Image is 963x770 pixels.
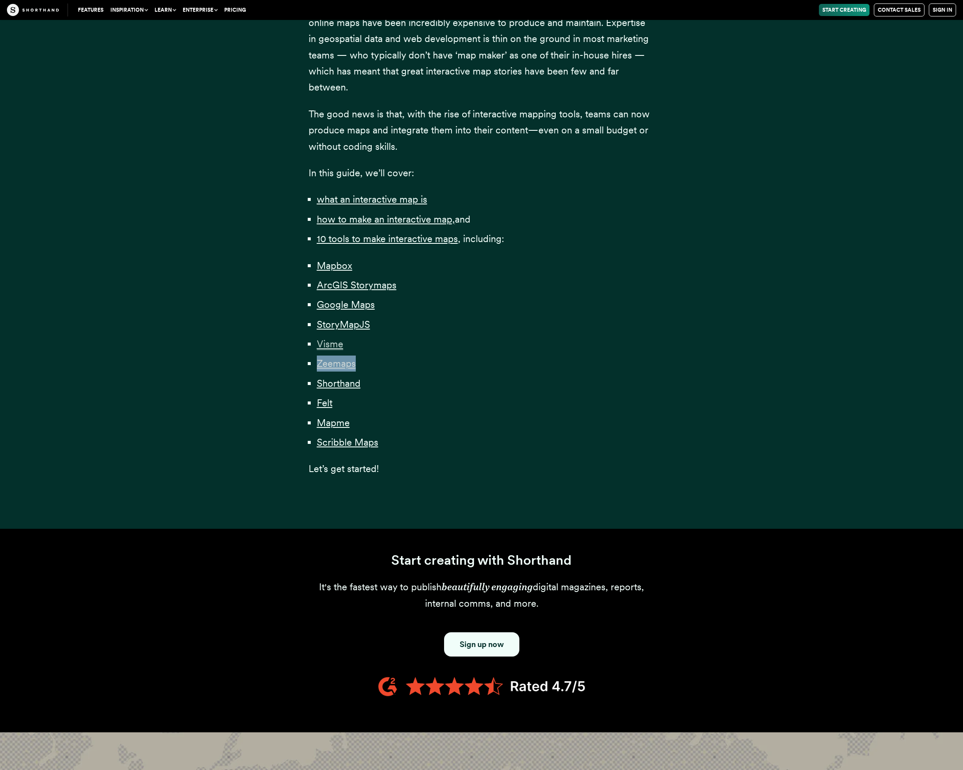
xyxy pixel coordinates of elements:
a: Felt [317,397,332,408]
span: Let’s get started! [309,463,379,474]
img: The Craft [7,4,59,16]
a: Mapme [317,417,350,428]
a: StoryMapJS [317,319,370,330]
a: Mapbox [317,260,352,271]
img: 4.7 orange stars lined up in a row with the text G2 rated 4.7/5 [378,674,586,700]
a: Sign in [929,3,956,16]
span: The good news is that, with the rise of interactive mapping tools, teams can now produce maps and... [309,108,650,152]
em: beautifully engaging [441,581,533,592]
a: 10 tools to make interactive maps [317,233,458,244]
a: Start Creating [819,4,870,16]
button: Inspiration [107,4,151,16]
a: Google Maps [317,299,375,310]
span: Visme [317,338,343,350]
a: Pricing [221,4,249,16]
a: what an interactive map is [317,194,427,205]
span: In this guide, we’ll cover: [309,167,414,178]
span: , including: [458,233,504,244]
a: Contact Sales [874,3,924,16]
button: Enterprise [179,4,221,16]
a: Scribble Maps [317,437,378,448]
span: and [455,214,470,225]
button: Learn [151,4,179,16]
a: ArcGIS Storymaps [317,279,396,291]
a: Features [74,4,107,16]
a: Shorthand [317,378,361,389]
a: Visme [317,338,343,349]
a: how to make an interactive map, [317,214,455,225]
span: Start creating with Shorthand [391,552,572,568]
a: Button to click through to Shorthand's signup section. [444,632,519,657]
span: It's the fastest way to publish digital magazines, reports, internal comms, and more. [319,581,644,608]
a: Zeemaps [317,358,356,369]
